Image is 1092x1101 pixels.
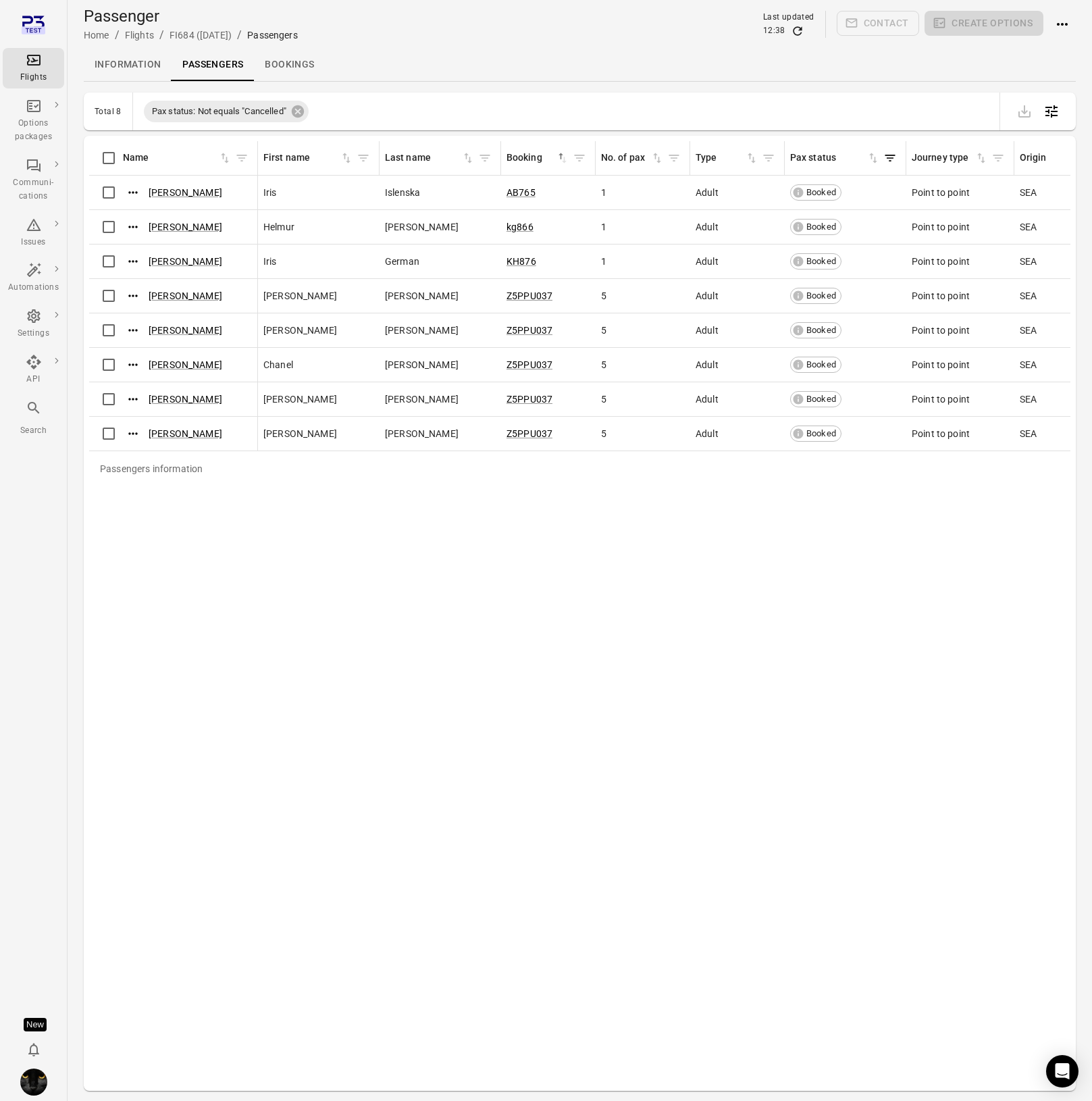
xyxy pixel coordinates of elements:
div: Sort by journey type in ascending order [912,151,988,165]
span: [PERSON_NAME] [263,392,337,406]
button: Refresh data [791,24,804,38]
span: Booked [802,427,841,440]
span: Booked [802,220,841,234]
div: Search [8,424,59,438]
button: Actions [1049,11,1076,38]
span: Name [123,151,232,165]
span: [PERSON_NAME] [385,358,459,372]
span: No. of pax [601,151,664,165]
a: [PERSON_NAME] [149,256,222,267]
button: Actions [123,424,143,444]
a: Information [84,49,172,81]
div: Pax status: Not equals "Cancelled" [144,101,309,122]
button: Notifications [20,1036,47,1063]
li: / [237,27,242,43]
span: Chanel [263,358,293,372]
li: / [115,27,120,43]
span: Please make a selection to export [1011,104,1038,117]
span: [PERSON_NAME] [385,220,459,234]
span: [PERSON_NAME] [263,324,337,337]
span: Journey type [912,151,988,165]
div: Last name [385,151,461,165]
span: Filter by type [758,148,779,168]
nav: Breadcrumbs [84,27,298,43]
span: Pax status [790,151,880,165]
div: Tooltip anchor [24,1018,47,1031]
span: 5 [601,289,606,303]
span: Booked [802,289,841,303]
span: [PERSON_NAME] [385,427,459,440]
button: Filter by booking [569,148,590,168]
span: Iris [263,255,277,268]
div: Sort by first name in ascending order [263,151,353,165]
a: Options packages [3,94,64,148]
span: Booked [802,186,841,199]
a: [PERSON_NAME] [149,187,222,198]
span: Point to point [912,220,970,234]
button: Actions [123,320,143,340]
a: [PERSON_NAME] [149,290,222,301]
a: Settings [3,304,64,344]
a: kg866 [506,222,534,232]
li: / [159,27,164,43]
img: images [20,1069,47,1096]
div: 12:38 [763,24,785,38]
button: Search [3,396,64,441]
div: Local navigation [84,49,1076,81]
span: Adult [696,220,719,234]
a: Automations [3,258,64,299]
button: Filter by last name [475,148,495,168]
div: Settings [8,327,59,340]
span: Booked [802,324,841,337]
span: Point to point [912,427,970,440]
span: 5 [601,427,606,440]
button: Filter by no. of pax [664,148,684,168]
span: Booking [506,151,569,165]
div: Open Intercom Messenger [1046,1055,1078,1087]
div: Origin [1020,151,1069,165]
span: Origin [1020,151,1083,165]
div: Options packages [8,117,59,144]
button: Filter by name [232,148,252,168]
a: Z5PPU037 [506,290,552,301]
div: Passengers [247,28,298,42]
span: SEA [1020,186,1037,199]
div: Sort by name in ascending order [123,151,232,165]
a: Communi-cations [3,153,64,207]
span: Islenska [385,186,420,199]
span: SEA [1020,324,1037,337]
a: AB765 [506,187,536,198]
a: Issues [3,213,64,253]
span: SEA [1020,289,1037,303]
div: Journey type [912,151,974,165]
span: 5 [601,392,606,406]
span: Adult [696,358,719,372]
a: Flights [3,48,64,88]
span: SEA [1020,220,1037,234]
span: 5 [601,324,606,337]
span: Iris [263,186,277,199]
button: Actions [123,286,143,306]
span: [PERSON_NAME] [385,289,459,303]
span: Last name [385,151,475,165]
span: Adult [696,255,719,268]
a: [PERSON_NAME] [149,359,222,370]
a: [PERSON_NAME] [149,325,222,336]
button: Actions [123,389,143,409]
span: [PERSON_NAME] [385,324,459,337]
span: SEA [1020,392,1037,406]
span: Pax status: Not equals "Cancelled" [144,105,294,118]
div: Last updated [763,11,814,24]
div: Passengers information [89,451,213,486]
div: Sort by no. of pax in ascending order [601,151,664,165]
button: Actions [123,355,143,375]
span: Point to point [912,255,970,268]
span: Helmur [263,220,294,234]
span: Filter by pax status [880,148,900,168]
span: SEA [1020,427,1037,440]
a: Z5PPU037 [506,325,552,336]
